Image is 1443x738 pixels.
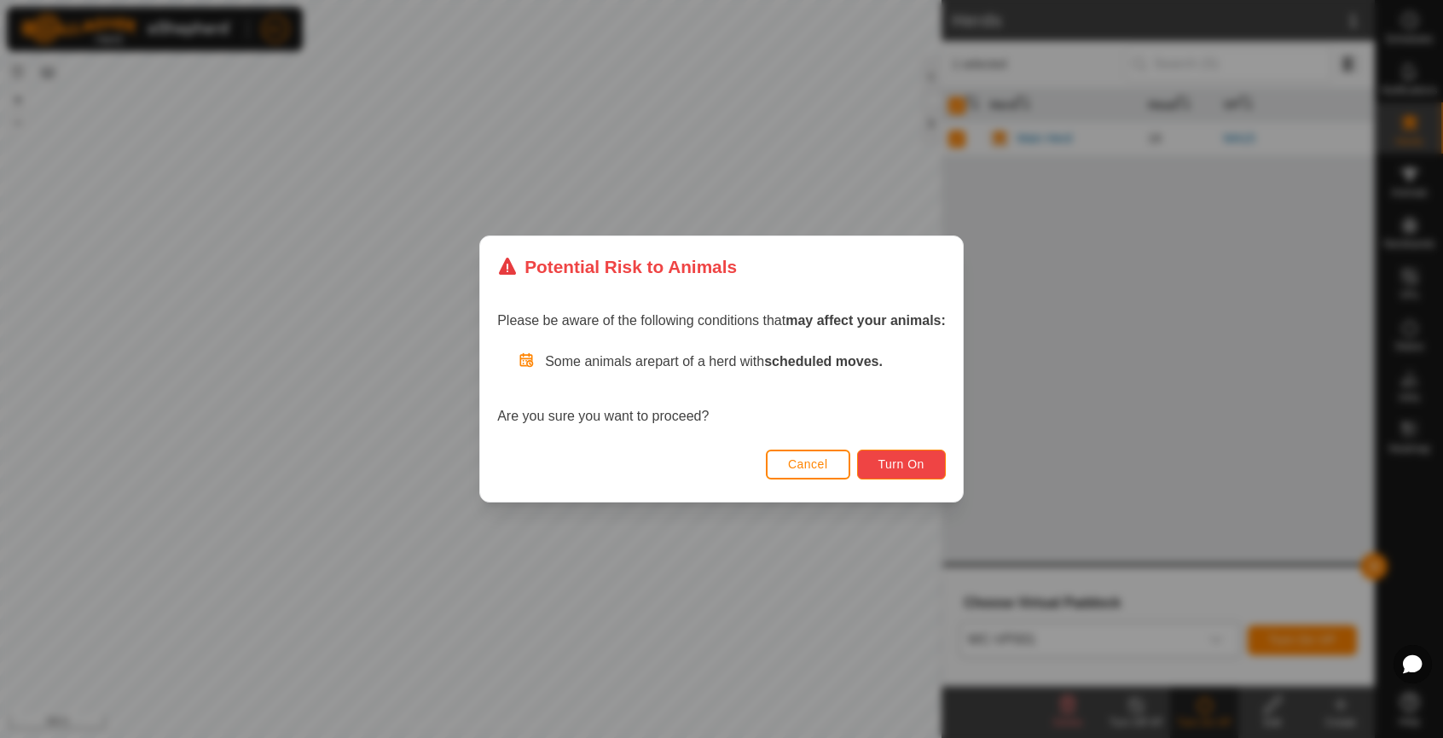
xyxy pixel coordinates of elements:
p: Some animals are [545,352,946,372]
strong: scheduled moves. [764,354,883,369]
span: Please be aware of the following conditions that [497,313,946,328]
strong: may affect your animals: [785,313,946,328]
button: Turn On [857,450,946,479]
button: Cancel [766,450,850,479]
span: Turn On [878,457,924,471]
span: part of a herd with [655,354,883,369]
div: Are you sure you want to proceed? [497,352,946,427]
div: Potential Risk to Animals [497,253,737,280]
span: Cancel [788,457,828,471]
